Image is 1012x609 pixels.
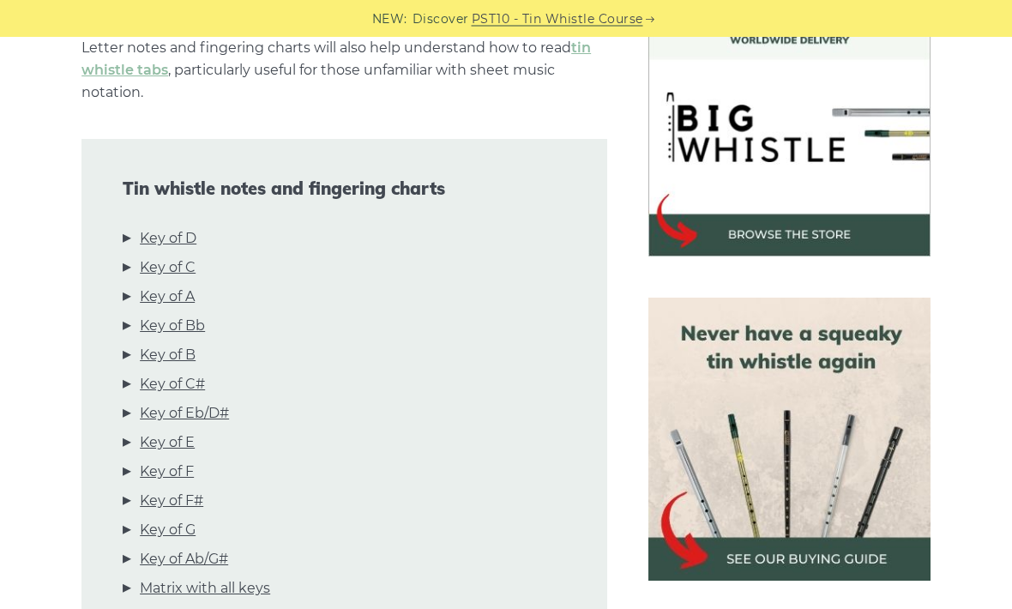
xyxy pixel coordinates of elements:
span: NEW: [372,9,407,29]
span: Tin whistle notes and fingering charts [123,179,565,200]
a: Key of F [140,461,194,484]
a: Key of Eb/D# [140,403,229,425]
a: Key of D [140,228,196,250]
a: Key of B [140,345,196,367]
a: Key of C [140,257,196,280]
img: tin whistle buying guide [648,298,931,581]
a: Matrix with all keys [140,578,270,600]
a: Key of C# [140,374,205,396]
a: Key of A [140,286,195,309]
a: Key of F# [140,491,203,513]
a: Key of E [140,432,195,455]
span: Discover [413,9,469,29]
a: Key of G [140,520,196,542]
a: PST10 - Tin Whistle Course [472,9,643,29]
a: Key of Bb [140,316,205,338]
a: Key of Ab/G# [140,549,228,571]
